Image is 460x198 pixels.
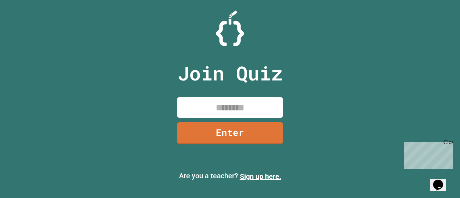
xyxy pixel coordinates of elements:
[216,11,244,46] img: Logo.svg
[401,139,453,169] iframe: chat widget
[6,170,454,182] p: Are you a teacher?
[3,3,49,45] div: Chat with us now!Close
[240,172,281,181] a: Sign up here.
[178,59,283,88] p: Join Quiz
[177,122,283,144] a: Enter
[430,170,453,191] iframe: chat widget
